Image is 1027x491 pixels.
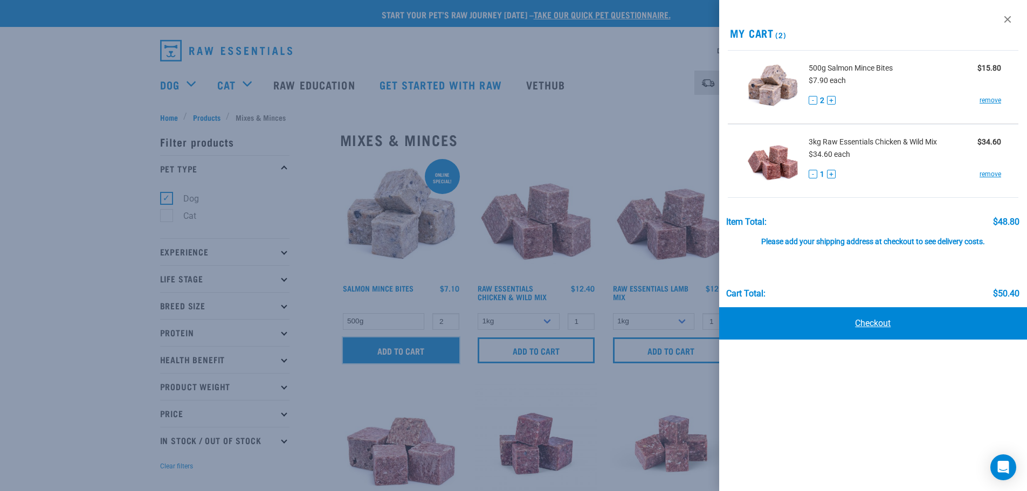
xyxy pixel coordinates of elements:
span: (2) [774,33,786,37]
span: $7.90 each [809,76,846,85]
span: 1 [820,169,824,180]
button: - [809,170,817,178]
strong: $15.80 [977,64,1001,72]
div: Open Intercom Messenger [990,454,1016,480]
span: 2 [820,95,824,106]
div: Item Total: [726,217,767,227]
button: + [827,170,836,178]
span: 500g Salmon Mince Bites [809,63,893,74]
div: $48.80 [993,217,1019,227]
div: $50.40 [993,289,1019,299]
strong: $34.60 [977,137,1001,146]
a: remove [980,169,1001,179]
button: - [809,96,817,105]
img: Raw Essentials Chicken & Wild Mix [745,133,801,189]
span: 3kg Raw Essentials Chicken & Wild Mix [809,136,937,148]
button: + [827,96,836,105]
div: Cart total: [726,289,766,299]
a: remove [980,95,1001,105]
span: $34.60 each [809,150,850,158]
div: Please add your shipping address at checkout to see delivery costs. [726,227,1019,246]
img: Salmon Mince Bites [745,59,801,115]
